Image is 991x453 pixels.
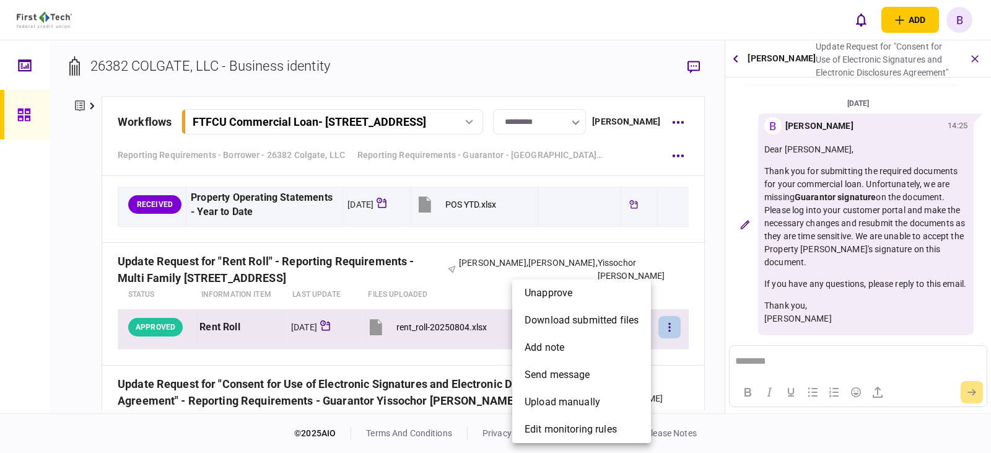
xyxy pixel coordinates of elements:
[525,395,600,410] span: upload manually
[5,10,251,22] body: Rich Text Area. Press ALT-0 for help.
[525,340,564,355] span: add note
[525,367,590,382] span: send message
[525,313,639,328] span: download submitted files
[525,422,617,437] span: edit monitoring rules
[525,286,572,301] span: unapprove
